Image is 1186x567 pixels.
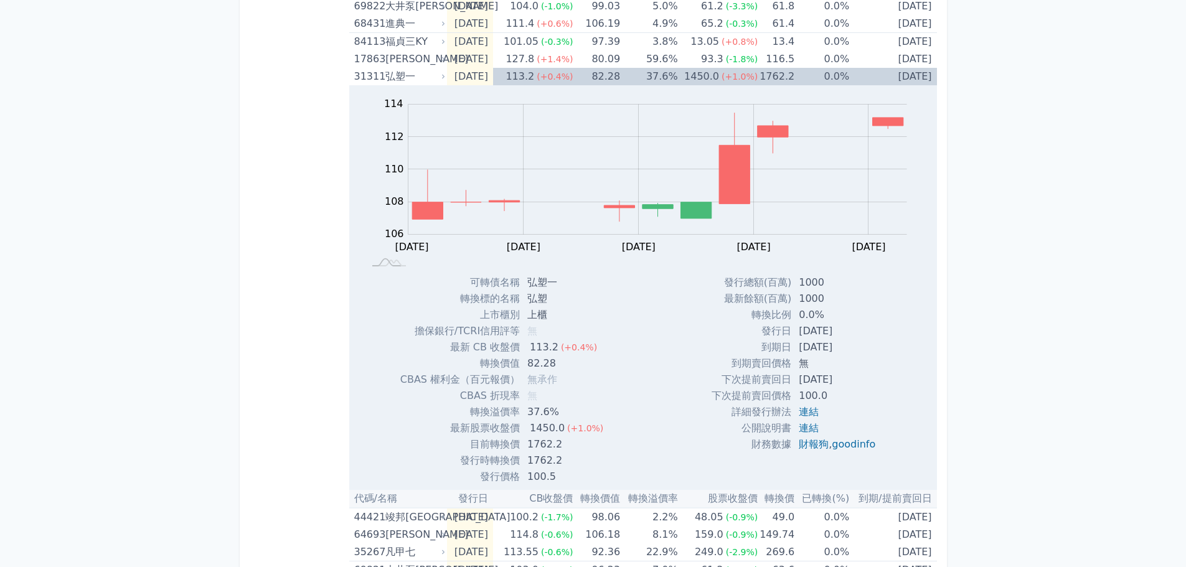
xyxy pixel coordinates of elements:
[712,307,791,323] td: 轉換比例
[794,543,849,561] td: 0.0%
[385,228,404,240] tspan: 106
[520,436,613,452] td: 1762.2
[400,469,520,485] td: 發行價格
[794,68,849,85] td: 0.0%
[503,68,537,85] div: 113.2
[520,452,613,469] td: 1762.2
[354,50,383,68] div: 17863
[712,420,791,436] td: 公開說明書
[726,547,758,557] span: (-2.9%)
[799,406,819,418] a: 連結
[541,37,573,47] span: (-0.3%)
[447,490,493,508] th: 發行日
[507,508,541,526] div: 100.2
[573,33,620,51] td: 97.39
[794,33,849,51] td: 0.0%
[527,373,557,385] span: 無承作
[400,372,520,388] td: CBAS 權利金（百元報價）
[527,339,561,355] div: 113.2
[722,37,758,47] span: (+0.8%)
[573,50,620,68] td: 80.09
[758,15,794,33] td: 61.4
[726,19,758,29] span: (-0.3%)
[400,339,520,355] td: 最新 CB 收盤價
[849,508,936,526] td: [DATE]
[794,15,849,33] td: 0.0%
[385,131,404,143] tspan: 112
[567,423,603,433] span: (+1.0%)
[794,50,849,68] td: 0.0%
[620,15,678,33] td: 4.9%
[573,490,620,508] th: 轉換價值
[384,98,403,110] tspan: 114
[712,436,791,452] td: 財務數據
[682,68,722,85] div: 1450.0
[507,526,541,543] div: 114.8
[573,526,620,543] td: 106.18
[573,68,620,85] td: 82.28
[573,508,620,526] td: 98.06
[400,388,520,404] td: CBAS 折現率
[849,543,936,561] td: [DATE]
[400,404,520,420] td: 轉換溢價率
[726,54,758,64] span: (-1.8%)
[447,526,493,543] td: [DATE]
[791,372,885,388] td: [DATE]
[520,404,613,420] td: 37.6%
[620,68,678,85] td: 37.6%
[712,274,791,291] td: 發行總額(百萬)
[832,438,875,450] a: goodinfo
[385,526,443,543] div: [PERSON_NAME]
[395,241,429,253] tspan: [DATE]
[726,1,758,11] span: (-3.3%)
[692,508,726,526] div: 48.05
[400,436,520,452] td: 目前轉換價
[794,490,849,508] th: 已轉換(%)
[447,15,493,33] td: [DATE]
[692,526,726,543] div: 159.0
[678,490,758,508] th: 股票收盤價
[758,50,794,68] td: 116.5
[791,388,885,404] td: 100.0
[849,33,936,51] td: [DATE]
[354,15,383,32] div: 68431
[400,274,520,291] td: 可轉債名稱
[385,543,443,561] div: 凡甲七
[537,19,573,29] span: (+0.6%)
[849,50,936,68] td: [DATE]
[791,291,885,307] td: 1000
[507,241,540,253] tspan: [DATE]
[400,355,520,372] td: 轉換價值
[688,33,722,50] div: 13.05
[791,355,885,372] td: 無
[758,543,794,561] td: 269.6
[712,339,791,355] td: 到期日
[385,195,404,207] tspan: 108
[537,72,573,82] span: (+0.4%)
[400,452,520,469] td: 發行時轉換價
[712,291,791,307] td: 最新餘額(百萬)
[561,342,597,352] span: (+0.4%)
[385,163,404,175] tspan: 110
[622,241,656,253] tspan: [DATE]
[758,508,794,526] td: 49.0
[541,530,573,540] span: (-0.6%)
[791,339,885,355] td: [DATE]
[799,438,829,450] a: 財報狗
[849,68,936,85] td: [DATE]
[349,490,448,508] th: 代碼/名稱
[527,390,537,401] span: 無
[447,508,493,526] td: [DATE]
[447,50,493,68] td: [DATE]
[520,307,613,323] td: 上櫃
[503,15,537,32] div: 111.4
[692,543,726,561] div: 249.0
[573,15,620,33] td: 106.19
[712,323,791,339] td: 發行日
[385,508,443,526] div: 竣邦[GEOGRAPHIC_DATA]
[520,274,613,291] td: 弘塑一
[791,307,885,323] td: 0.0%
[849,526,936,543] td: [DATE]
[712,388,791,404] td: 下次提前賣回價格
[541,512,573,522] span: (-1.7%)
